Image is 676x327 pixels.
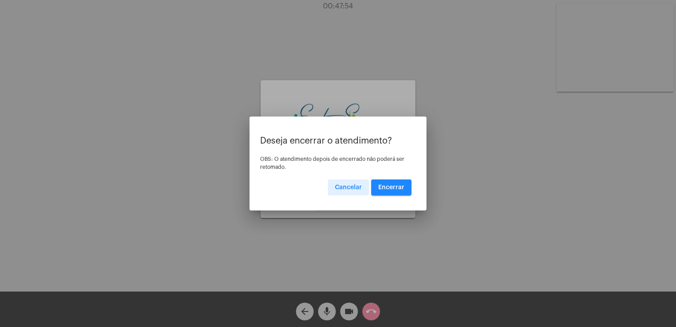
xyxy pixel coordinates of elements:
[371,179,411,195] button: Encerrar
[328,179,369,195] button: Cancelar
[378,184,404,191] span: Encerrar
[335,184,362,191] span: Cancelar
[260,136,416,146] p: Deseja encerrar o atendimento?
[260,156,404,170] span: OBS: O atendimento depois de encerrado não poderá ser retomado.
